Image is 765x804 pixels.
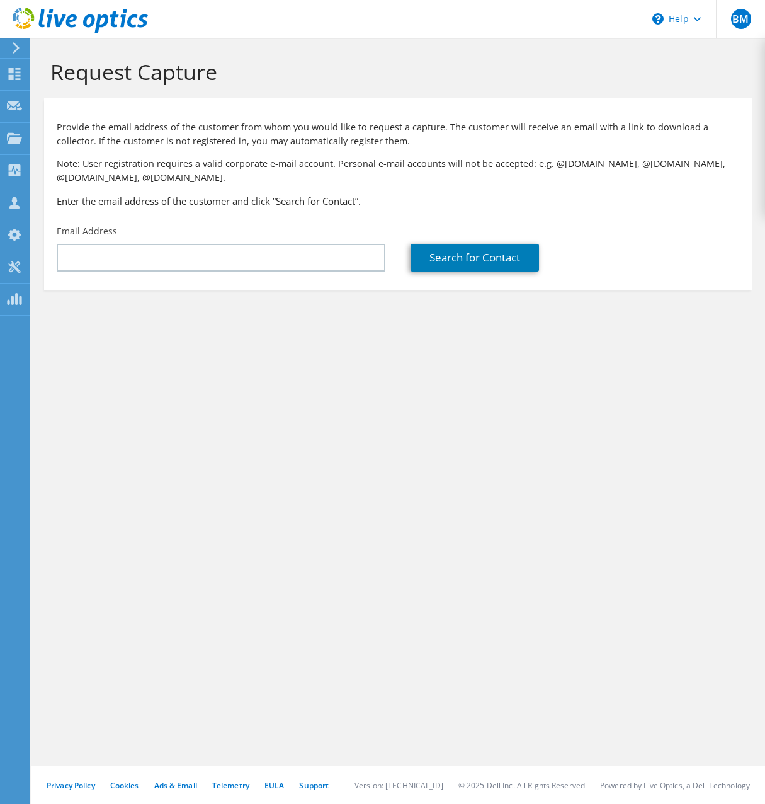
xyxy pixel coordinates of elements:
[57,120,740,148] p: Provide the email address of the customer from whom you would like to request a capture. The cust...
[50,59,740,85] h1: Request Capture
[731,9,751,29] span: BM
[154,780,197,791] a: Ads & Email
[47,780,95,791] a: Privacy Policy
[299,780,329,791] a: Support
[458,780,585,791] li: © 2025 Dell Inc. All Rights Reserved
[264,780,284,791] a: EULA
[600,780,750,791] li: Powered by Live Optics, a Dell Technology
[110,780,139,791] a: Cookies
[212,780,249,791] a: Telemetry
[57,194,740,208] h3: Enter the email address of the customer and click “Search for Contact”.
[57,157,740,185] p: Note: User registration requires a valid corporate e-mail account. Personal e-mail accounts will ...
[652,13,664,25] svg: \n
[354,780,443,791] li: Version: [TECHNICAL_ID]
[411,244,539,272] a: Search for Contact
[57,225,117,238] label: Email Address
